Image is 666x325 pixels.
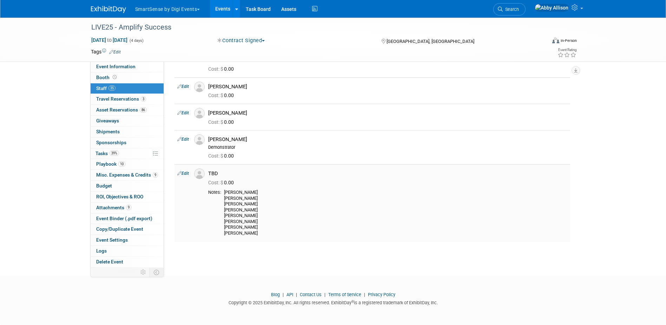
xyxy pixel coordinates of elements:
[96,75,118,80] span: Booth
[96,259,123,265] span: Delete Event
[91,72,164,83] a: Booth
[91,181,164,191] a: Budget
[96,248,107,254] span: Logs
[108,85,116,91] span: 35
[294,292,299,297] span: |
[323,292,327,297] span: |
[91,6,126,13] img: ExhibitDay
[141,96,146,102] span: 3
[208,145,567,150] div: Demonstrator
[149,268,164,277] td: Toggle Event Tabs
[96,205,131,210] span: Attachments
[111,75,118,80] span: Booth not reserved yet
[96,194,143,199] span: ROI, Objectives & ROO
[208,180,224,185] span: Cost: $
[505,37,577,47] div: Event Format
[129,38,144,43] span: (4 days)
[208,136,567,143] div: [PERSON_NAME]
[96,226,143,232] span: Copy/Duplicate Event
[208,119,224,125] span: Cost: $
[224,190,567,236] div: [PERSON_NAME] [PERSON_NAME] [PERSON_NAME] [PERSON_NAME] [PERSON_NAME] [PERSON_NAME] [PERSON_NAME]...
[91,62,164,72] a: Event Information
[281,292,285,297] span: |
[208,93,237,98] span: 0.00
[328,292,361,297] a: Terms of Service
[91,246,164,256] a: Logs
[271,292,280,297] a: Blog
[351,300,354,304] sup: ®
[91,127,164,137] a: Shipments
[96,129,120,134] span: Shipments
[177,137,189,142] a: Edit
[137,268,150,277] td: Personalize Event Tab Strip
[208,170,567,177] div: TBD
[208,119,237,125] span: 0.00
[91,83,164,94] a: Staff35
[126,205,131,210] span: 9
[286,292,293,297] a: API
[387,39,474,44] span: [GEOGRAPHIC_DATA], [GEOGRAPHIC_DATA]
[140,107,147,113] span: 86
[91,192,164,202] a: ROI, Objectives & ROO
[194,82,205,92] img: Associate-Profile-5.png
[91,257,164,267] a: Delete Event
[208,153,237,159] span: 0.00
[503,7,519,12] span: Search
[362,292,367,297] span: |
[194,108,205,119] img: Associate-Profile-5.png
[89,21,536,34] div: LIVE25 - Amplify Success
[91,235,164,246] a: Event Settings
[177,171,189,176] a: Edit
[91,148,164,159] a: Tasks39%
[91,116,164,126] a: Giveaways
[96,172,158,178] span: Misc. Expenses & Credits
[493,3,526,15] a: Search
[91,214,164,224] a: Event Binder (.pdf export)
[96,64,136,69] span: Event Information
[91,159,164,170] a: Playbook10
[91,37,128,43] span: [DATE] [DATE]
[96,161,125,167] span: Playbook
[208,110,567,116] div: [PERSON_NAME]
[177,84,189,89] a: Edit
[91,203,164,213] a: Attachments9
[109,50,121,55] a: Edit
[300,292,322,297] a: Contact Us
[208,66,224,72] span: Cost: $
[91,48,121,55] td: Tags
[91,94,164,104] a: Travel Reservations3
[96,107,147,113] span: Asset Reservations
[91,138,164,148] a: Sponsorships
[208,190,221,195] div: Notes:
[560,38,577,43] div: In-Person
[558,48,576,52] div: Event Rating
[215,37,268,44] button: Contract Signed
[106,37,113,43] span: to
[208,93,224,98] span: Cost: $
[208,83,567,90] div: [PERSON_NAME]
[96,118,119,123] span: Giveaways
[118,161,125,167] span: 10
[208,180,237,185] span: 0.00
[177,110,189,115] a: Edit
[552,38,559,43] img: Format-Inperson.png
[96,183,112,189] span: Budget
[96,85,116,91] span: Staff
[194,134,205,145] img: Associate-Profile-5.png
[153,172,158,178] span: 9
[110,151,119,156] span: 39%
[368,292,395,297] a: Privacy Policy
[208,66,237,72] span: 0.00
[91,170,164,180] a: Misc. Expenses & Credits9
[96,216,152,221] span: Event Binder (.pdf export)
[535,4,569,12] img: Abby Allison
[96,96,146,102] span: Travel Reservations
[208,153,224,159] span: Cost: $
[91,224,164,235] a: Copy/Duplicate Event
[96,237,128,243] span: Event Settings
[194,168,205,179] img: Associate-Profile-5.png
[91,105,164,115] a: Asset Reservations86
[95,151,119,156] span: Tasks
[96,140,126,145] span: Sponsorships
